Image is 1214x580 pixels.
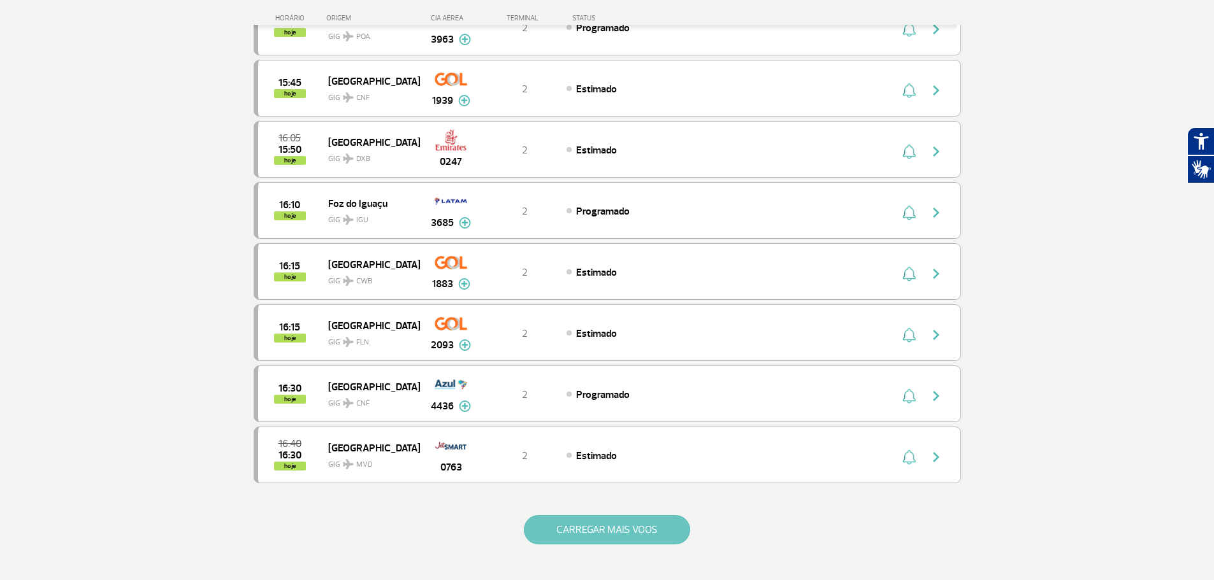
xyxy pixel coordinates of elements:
[1187,127,1214,155] button: Abrir recursos assistivos.
[278,134,301,143] span: 2025-10-01 16:05:00
[440,460,462,475] span: 0763
[274,211,306,220] span: hoje
[328,452,410,470] span: GIG
[929,327,944,343] img: seta-direita-painel-voo.svg
[343,31,354,41] img: destiny_airplane.svg
[929,266,944,281] img: seta-direita-painel-voo.svg
[274,156,306,165] span: hoje
[522,388,528,401] span: 2
[576,327,617,340] span: Estimado
[279,201,300,209] span: 2025-10-01 16:10:00
[279,262,300,271] span: 2025-10-01 16:15:00
[431,32,454,47] span: 3963
[328,330,410,348] span: GIG
[902,327,916,343] img: sino-painel-voo.svg
[459,34,471,45] img: mais-info-painel-voo.svg
[278,439,301,448] span: 2025-10-01 16:40:00
[566,14,670,22] div: STATUS
[328,73,410,89] span: [GEOGRAPHIC_DATA]
[902,449,916,465] img: sino-painel-voo.svg
[343,459,354,469] img: destiny_airplane.svg
[328,378,410,395] span: [GEOGRAPHIC_DATA]
[356,153,370,165] span: DXB
[431,399,454,414] span: 4436
[274,272,306,281] span: hoje
[576,449,617,462] span: Estimado
[356,398,370,409] span: CNF
[328,391,410,409] span: GIG
[274,395,306,404] span: hoje
[328,24,410,43] span: GIG
[576,22,630,34] span: Programado
[343,153,354,164] img: destiny_airplane.svg
[278,145,301,154] span: 2025-10-01 15:50:00
[328,256,410,272] span: [GEOGRAPHIC_DATA]
[458,278,470,290] img: mais-info-painel-voo.svg
[278,384,301,393] span: 2025-10-01 16:30:00
[343,276,354,286] img: destiny_airplane.svg
[279,323,300,332] span: 2025-10-01 16:15:00
[1187,155,1214,183] button: Abrir tradutor de língua de sinais.
[522,83,528,95] span: 2
[274,28,306,37] span: hoje
[356,215,368,226] span: IGU
[522,205,528,218] span: 2
[576,266,617,279] span: Estimado
[431,215,454,230] span: 3685
[257,14,327,22] div: HORÁRIO
[576,205,630,218] span: Programado
[328,439,410,456] span: [GEOGRAPHIC_DATA]
[458,95,470,106] img: mais-info-painel-voo.svg
[356,92,370,104] span: CNF
[431,337,454,353] span: 2093
[576,144,617,157] span: Estimado
[356,276,372,287] span: CWB
[328,317,410,334] span: [GEOGRAPHIC_DATA]
[902,205,916,220] img: sino-painel-voo.svg
[522,449,528,462] span: 2
[356,31,370,43] span: POA
[929,144,944,159] img: seta-direita-painel-voo.svg
[274,334,306,343] span: hoje
[328,85,410,104] span: GIG
[343,398,354,408] img: destiny_airplane.svg
[326,14,419,22] div: ORIGEM
[929,388,944,404] img: seta-direita-painel-voo.svg
[278,451,301,460] span: 2025-10-01 16:30:00
[274,462,306,470] span: hoje
[432,93,453,108] span: 1939
[459,400,471,412] img: mais-info-painel-voo.svg
[459,217,471,229] img: mais-info-painel-voo.svg
[902,266,916,281] img: sino-painel-voo.svg
[356,337,369,348] span: FLN
[929,205,944,220] img: seta-direita-painel-voo.svg
[1187,127,1214,183] div: Plugin de acessibilidade da Hand Talk.
[929,449,944,465] img: seta-direita-painel-voo.svg
[356,459,373,470] span: MVD
[524,515,690,544] button: CARREGAR MAIS VOOS
[274,89,306,98] span: hoje
[522,144,528,157] span: 2
[328,134,410,150] span: [GEOGRAPHIC_DATA]
[328,146,410,165] span: GIG
[902,388,916,404] img: sino-painel-voo.svg
[278,78,301,87] span: 2025-10-01 15:45:00
[419,14,483,22] div: CIA AÉREA
[576,83,617,95] span: Estimado
[343,92,354,103] img: destiny_airplane.svg
[483,14,566,22] div: TERMINAL
[459,339,471,351] img: mais-info-painel-voo.svg
[328,208,410,226] span: GIG
[432,276,453,292] span: 1883
[576,388,630,401] span: Programado
[902,144,916,159] img: sino-painel-voo.svg
[902,83,916,98] img: sino-painel-voo.svg
[343,215,354,225] img: destiny_airplane.svg
[522,266,528,279] span: 2
[929,83,944,98] img: seta-direita-painel-voo.svg
[328,195,410,211] span: Foz do Iguaçu
[522,22,528,34] span: 2
[343,337,354,347] img: destiny_airplane.svg
[522,327,528,340] span: 2
[328,269,410,287] span: GIG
